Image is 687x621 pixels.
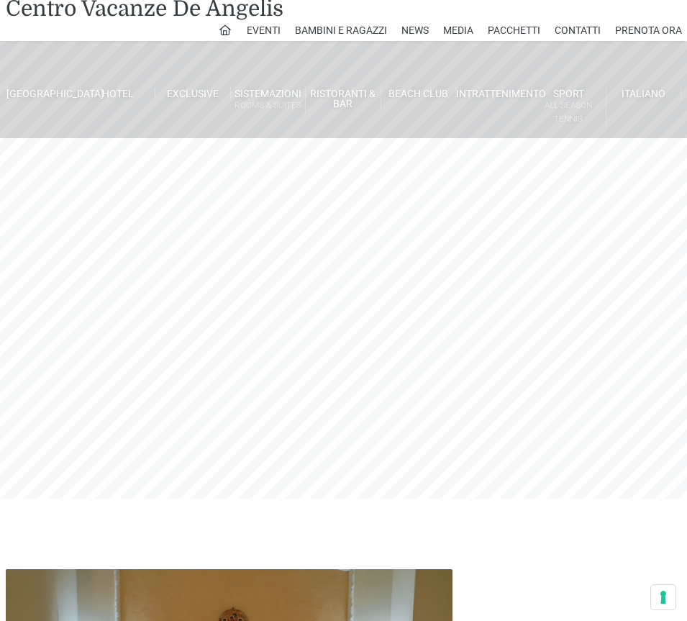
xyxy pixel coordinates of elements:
a: Eventi [247,19,281,41]
a: Media [443,19,473,41]
a: [GEOGRAPHIC_DATA] [6,87,81,100]
small: Rooms & Suites [231,99,305,112]
a: Intrattenimento [456,87,531,100]
a: Hotel [81,87,155,100]
a: Contatti [555,19,601,41]
a: SistemazioniRooms & Suites [231,87,306,114]
a: SportAll Season Tennis [532,87,606,127]
small: All Season Tennis [532,99,606,126]
a: Ristoranti & Bar [306,87,381,110]
a: Italiano [606,87,681,100]
a: Exclusive [155,87,230,100]
a: Prenota Ora [615,19,682,41]
a: Pacchetti [488,19,540,41]
a: News [401,19,429,41]
a: Beach Club [381,87,456,100]
span: Italiano [622,88,665,99]
button: Le tue preferenze relative al consenso per le tecnologie di tracciamento [651,585,675,609]
a: Bambini e Ragazzi [295,19,387,41]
